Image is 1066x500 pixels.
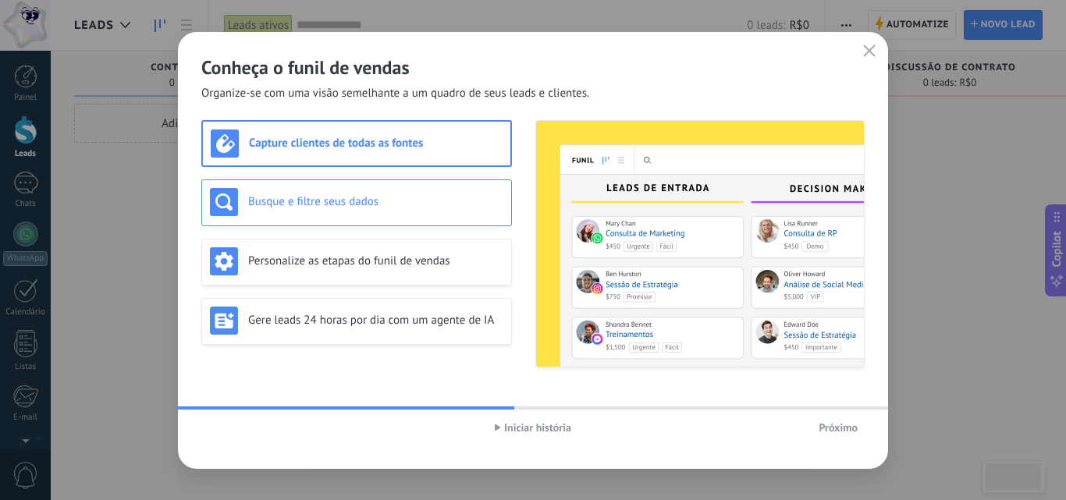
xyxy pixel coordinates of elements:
h2: Conheça o funil de vendas [201,55,865,80]
h3: Busque e filtre seus dados [248,194,503,209]
h3: Personalize as etapas do funil de vendas [248,254,503,268]
span: Organize-se com uma visão semelhante a um quadro de seus leads e clientes. [201,86,589,101]
span: Próximo [819,422,858,433]
h3: Gere leads 24 horas por dia com um agente de IA [248,313,503,328]
button: Próximo [812,416,865,439]
h3: Capture clientes de todas as fontes [249,136,503,151]
span: Iniciar história [504,422,571,433]
button: Iniciar história [488,416,578,439]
